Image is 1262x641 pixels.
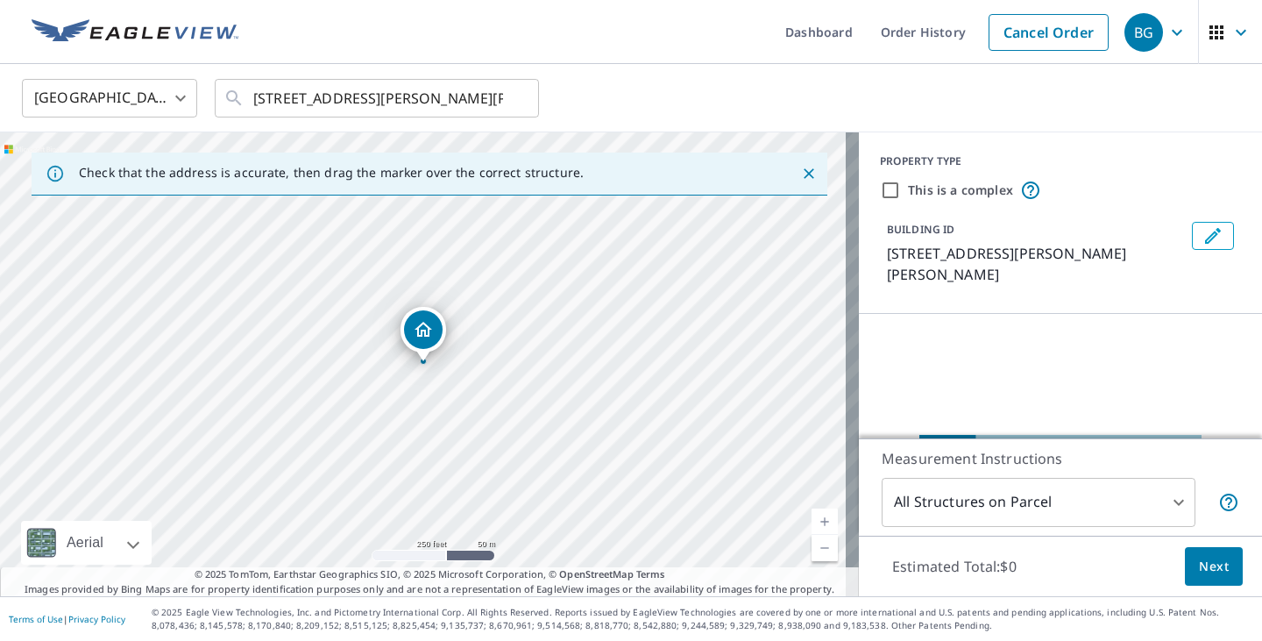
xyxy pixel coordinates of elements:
[636,567,665,580] a: Terms
[253,74,503,123] input: Search by address or latitude-longitude
[798,162,820,185] button: Close
[908,182,1013,199] label: This is a complex
[22,74,197,123] div: [GEOGRAPHIC_DATA]
[880,153,1241,169] div: PROPERTY TYPE
[812,509,838,535] a: Current Level 17, Zoom In
[882,448,1239,469] p: Measurement Instructions
[32,19,238,46] img: EV Logo
[68,613,125,625] a: Privacy Policy
[79,165,584,181] p: Check that the address is accurate, then drag the marker over the correct structure.
[401,307,446,361] div: Dropped pin, building 1, Residential property, 221 Harrison Ave Norwood, PA 19074
[152,606,1253,632] p: © 2025 Eagle View Technologies, Inc. and Pictometry International Corp. All Rights Reserved. Repo...
[887,243,1185,285] p: [STREET_ADDRESS][PERSON_NAME][PERSON_NAME]
[989,14,1109,51] a: Cancel Order
[9,613,63,625] a: Terms of Use
[887,222,954,237] p: BUILDING ID
[9,614,125,624] p: |
[1218,492,1239,513] span: Your report will include each building or structure inside the parcel boundary. In some cases, du...
[1124,13,1163,52] div: BG
[559,567,633,580] a: OpenStreetMap
[195,567,665,582] span: © 2025 TomTom, Earthstar Geographics SIO, © 2025 Microsoft Corporation, ©
[1199,556,1229,578] span: Next
[1192,222,1234,250] button: Edit building 1
[878,547,1031,586] p: Estimated Total: $0
[882,478,1195,527] div: All Structures on Parcel
[812,535,838,561] a: Current Level 17, Zoom Out
[61,521,109,565] div: Aerial
[1185,547,1243,587] button: Next
[21,521,152,565] div: Aerial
